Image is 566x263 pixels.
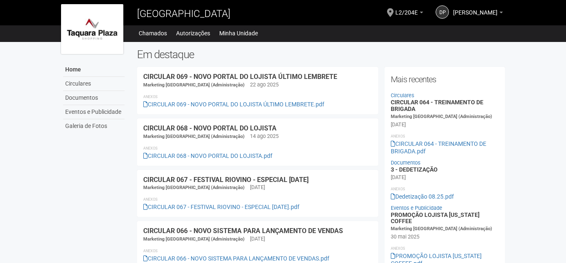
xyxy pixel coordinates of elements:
a: CIRCULAR 068 - NOVO PORTAL DO LOJISTA [143,124,277,132]
a: Circulares [391,92,414,98]
a: Circulares [63,77,125,91]
a: PROMOÇÃO LOJISTA [US_STATE] COFFEE [391,211,480,224]
a: CIRCULAR 069 - NOVO PORTAL DO LOJISTA ÚLTIMO LEMBRETE.pdf [143,101,324,108]
a: CIRCULAR 064 - TREINAMENTO DE BRIGADA [391,99,483,112]
a: CIRCULAR 069 - NOVO PORTAL DO LOJISTA ÚLTIMO LEMBRETE [143,73,337,81]
a: [PERSON_NAME] [453,10,503,17]
div: [DATE] [250,235,265,243]
div: [DATE] [391,121,406,128]
li: Anexos [143,247,372,255]
a: CIRCULAR 066 - NOVO SISTEMA PARA LANÇAMENTO DE VENDAS [143,227,343,235]
img: logo.jpg [61,4,123,54]
a: Dedetização 08.25.pdf [391,193,454,200]
a: Documentos [391,160,421,166]
a: DP [436,5,449,19]
li: Anexos [143,93,372,101]
a: Eventos e Publicidade [63,105,125,119]
span: L2/204E [395,1,418,16]
div: [DATE] [250,184,265,191]
span: Marketing [GEOGRAPHIC_DATA] (Administração) [391,114,492,119]
li: Anexos [143,196,372,203]
a: CIRCULAR 067 - FESTIVAL RIOVINO - ESPECIAL [DATE] [143,176,309,184]
li: Anexos [143,145,372,152]
a: L2/204E [395,10,423,17]
h2: Mais recentes [391,73,499,86]
span: Marketing [GEOGRAPHIC_DATA] (Administração) [391,226,492,231]
a: CIRCULAR 067 - FESTIVAL RIOVINO - ESPECIAL [DATE].pdf [143,204,299,210]
li: Anexos [391,133,499,140]
a: Galeria de Fotos [63,119,125,133]
a: CIRCULAR 068 - NOVO PORTAL DO LOJISTA.pdf [143,152,272,159]
a: 3 - DEDETIZAÇÃO [391,166,438,173]
h2: Em destaque [137,48,505,61]
span: Marketing [GEOGRAPHIC_DATA] (Administração) [143,134,245,139]
a: Chamados [139,27,167,39]
div: 14 ago 2025 [250,133,279,140]
div: [DATE] [391,174,406,181]
li: Anexos [391,245,499,252]
div: 22 ago 2025 [250,81,279,88]
a: CIRCULAR 064 - TREINAMENTO DE BRIGADA.pdf [391,140,486,155]
span: Marketing [GEOGRAPHIC_DATA] (Administração) [143,236,245,242]
a: Eventos e Publicidade [391,205,442,211]
span: Daniele Pinheiro [453,1,497,16]
a: Home [63,63,125,77]
a: Minha Unidade [219,27,258,39]
a: CIRCULAR 066 - NOVO SISTEMA PARA LANÇAMENTO DE VENDAS.pdf [143,255,329,262]
span: Marketing [GEOGRAPHIC_DATA] (Administração) [143,185,245,190]
a: Autorizações [176,27,210,39]
div: 30 mai 2025 [391,233,419,241]
span: [GEOGRAPHIC_DATA] [137,8,230,20]
li: Anexos [391,185,499,193]
span: Marketing [GEOGRAPHIC_DATA] (Administração) [143,82,245,88]
a: Documentos [63,91,125,105]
